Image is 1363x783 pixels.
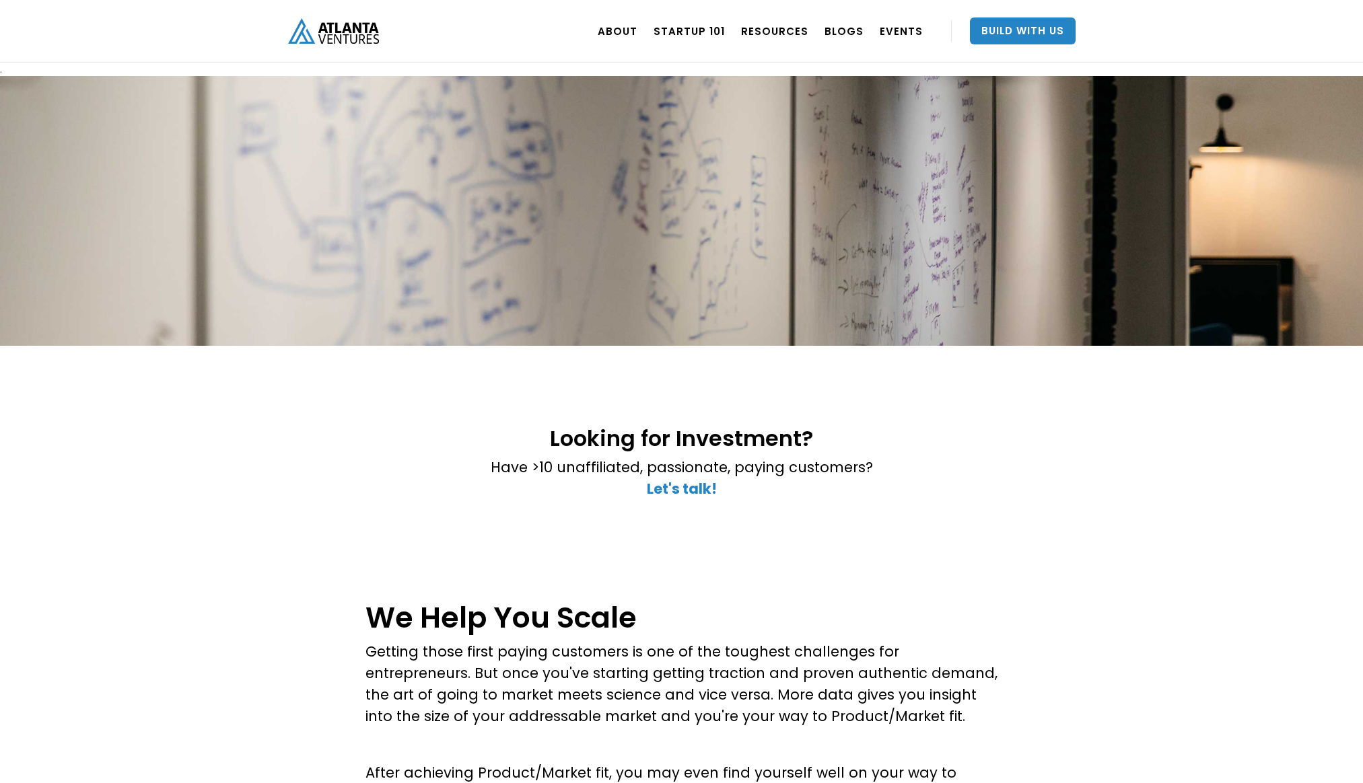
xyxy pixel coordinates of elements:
[491,457,873,500] p: Have >10 unaffiliated, passionate, paying customers? ‍
[365,601,998,634] h1: We Help You Scale
[970,17,1076,44] a: Build With Us
[491,426,873,450] h2: Looking for Investment?
[365,734,998,755] p: ‍
[880,12,923,50] a: EVENTS
[654,12,725,50] a: Startup 101
[825,12,864,50] a: BLOGS
[647,479,717,498] a: Let's talk!
[741,12,808,50] a: RESOURCES
[598,12,637,50] a: ABOUT
[365,641,998,727] p: Getting those first paying customers is one of the toughest challenges for entrepreneurs. But onc...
